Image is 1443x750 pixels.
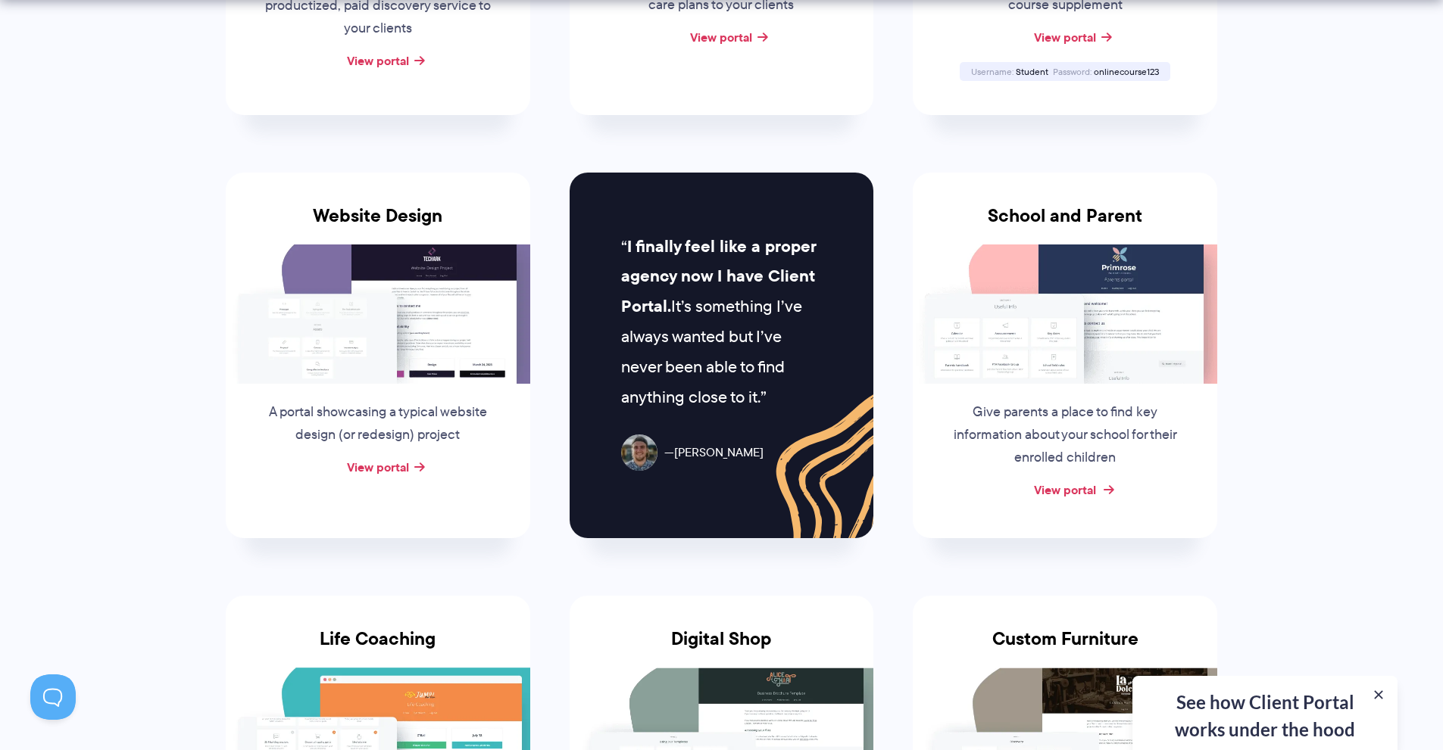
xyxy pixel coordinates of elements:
[347,51,409,70] a: View portal
[1034,28,1096,46] a: View portal
[1034,481,1096,499] a: View portal
[913,628,1217,668] h3: Custom Furniture
[347,458,409,476] a: View portal
[621,234,816,319] strong: I finally feel like a proper agency now I have Client Portal.
[664,442,764,464] span: [PERSON_NAME]
[1094,65,1159,78] span: onlinecourse123
[263,401,493,447] p: A portal showcasing a typical website design (or redesign) project
[226,205,530,244] h3: Website Design
[30,674,76,720] iframe: Toggle Customer Support
[621,232,822,412] p: It’s something I’ve always wanted but I’ve never been able to find anything close to it.
[570,628,874,668] h3: Digital Shop
[226,628,530,668] h3: Life Coaching
[971,65,1014,78] span: Username
[690,28,752,46] a: View portal
[1016,65,1048,78] span: Student
[1053,65,1092,78] span: Password
[950,401,1180,469] p: Give parents a place to find key information about your school for their enrolled children
[913,205,1217,244] h3: School and Parent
